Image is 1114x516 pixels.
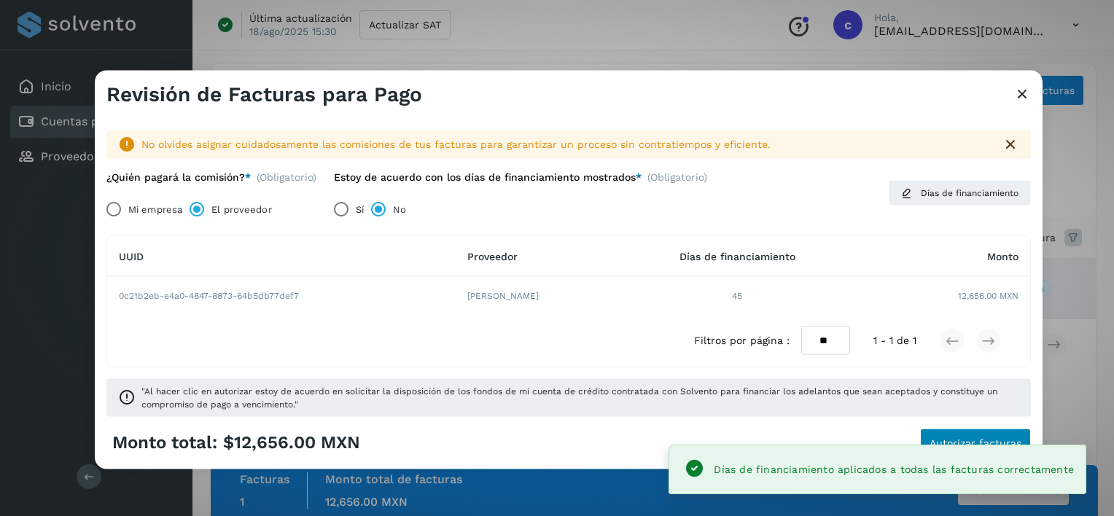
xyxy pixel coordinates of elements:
[930,437,1021,447] span: Autorizar facturas
[257,171,316,183] span: (Obligatorio)
[211,195,271,224] label: El proveedor
[107,277,456,315] td: 0c21b2eb-e4a0-4847-8873-64b5db77def7
[456,277,618,315] td: [PERSON_NAME]
[694,333,790,348] span: Filtros por página :
[467,250,518,262] span: Proveedor
[921,187,1018,200] span: Días de financiamiento
[106,171,251,183] label: ¿Quién pagará la comisión?
[356,195,364,224] label: Sí
[393,195,406,224] label: No
[679,250,795,262] span: Días de financiamiento
[888,180,1031,206] button: Días de financiamiento
[714,464,1074,475] span: Días de financiamiento aplicados a todas las facturas correctamente
[920,428,1031,457] button: Autorizar facturas
[958,289,1018,302] span: 12,656.00 MXN
[119,250,144,262] span: UUID
[873,333,916,348] span: 1 - 1 de 1
[987,250,1018,262] span: Monto
[647,171,707,189] span: (Obligatorio)
[223,432,360,453] span: $12,656.00 MXN
[141,137,990,152] div: No olvides asignar cuidadosamente las comisiones de tus facturas para garantizar un proceso sin c...
[334,171,642,183] label: Estoy de acuerdo con los días de financiamiento mostrados
[141,384,1019,410] span: "Al hacer clic en autorizar estoy de acuerdo en solicitar la disposición de los fondos de mi cuen...
[128,195,182,224] label: Mi empresa
[112,432,217,453] span: Monto total:
[106,82,422,107] h3: Revisión de Facturas para Pago
[618,277,857,315] td: 45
